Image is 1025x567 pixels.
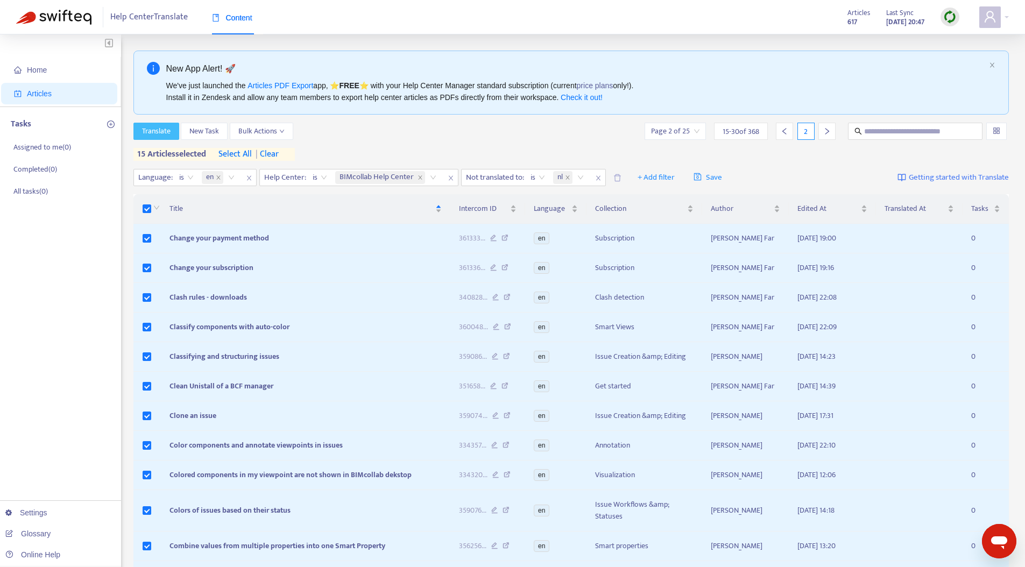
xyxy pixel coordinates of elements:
[789,194,875,224] th: Edited At
[534,262,549,274] span: en
[242,172,256,185] span: close
[909,172,1009,184] span: Getting started with Translate
[586,490,702,531] td: Issue Workflows &amp; Statuses
[702,313,789,342] td: [PERSON_NAME] Far
[586,460,702,490] td: Visualization
[5,508,47,517] a: Settings
[142,125,171,137] span: Translate
[5,529,51,538] a: Glossary
[613,174,621,182] span: delete
[984,10,996,23] span: user
[694,173,702,181] span: save
[418,175,423,180] span: close
[702,401,789,431] td: [PERSON_NAME]
[462,169,526,186] span: Not translated to :
[107,121,115,128] span: plus-circle
[169,409,216,422] span: Clone an issue
[181,123,228,140] button: New Task
[797,291,837,303] span: [DATE] 22:08
[797,439,836,451] span: [DATE] 22:10
[169,380,273,392] span: Clean Unistall of a BCF manager
[218,148,252,161] span: select all
[847,7,870,19] span: Articles
[638,171,675,184] span: + Add filter
[823,127,831,135] span: right
[963,401,1009,431] td: 0
[943,10,957,24] img: sync.dc5367851b00ba804db3.png
[797,350,836,363] span: [DATE] 14:23
[963,531,1009,561] td: 0
[797,409,833,422] span: [DATE] 17:31
[702,531,789,561] td: [PERSON_NAME]
[694,171,722,184] span: Save
[797,504,835,516] span: [DATE] 14:18
[459,440,486,451] span: 334357 ...
[971,203,992,215] span: Tasks
[553,171,572,184] span: nl
[847,16,857,28] strong: 617
[963,283,1009,313] td: 0
[189,125,219,137] span: New Task
[982,524,1016,558] iframe: Button to launch messaging window, conversation in progress
[5,550,60,559] a: Online Help
[797,203,858,215] span: Edited At
[586,401,702,431] td: Issue Creation &amp; Editing
[134,169,174,186] span: Language :
[13,164,57,175] p: Completed ( 0 )
[216,175,221,180] span: close
[702,253,789,283] td: [PERSON_NAME] Far
[11,118,31,131] p: Tasks
[534,203,569,215] span: Language
[702,460,789,490] td: [PERSON_NAME]
[702,431,789,460] td: [PERSON_NAME]
[179,169,194,186] span: is
[260,169,308,186] span: Help Center :
[534,321,549,333] span: en
[897,169,1009,186] a: Getting started with Translate
[14,90,22,97] span: account-book
[534,380,549,392] span: en
[153,204,160,211] span: down
[989,62,995,68] span: close
[459,321,488,333] span: 360048 ...
[797,540,836,552] span: [DATE] 13:20
[586,342,702,372] td: Issue Creation &amp; Editing
[897,173,906,182] img: image-link
[212,13,252,22] span: Content
[534,469,549,481] span: en
[252,148,279,161] span: clear
[525,194,586,224] th: Language
[459,380,485,392] span: 351658 ...
[797,232,836,244] span: [DATE] 19:00
[586,431,702,460] td: Annotation
[459,410,487,422] span: 359074 ...
[702,372,789,401] td: [PERSON_NAME] Far
[586,283,702,313] td: Clash detection
[339,81,359,90] b: FREE
[854,127,862,135] span: search
[169,350,279,363] span: Classifying and structuring issues
[885,203,945,215] span: Translated At
[169,261,253,274] span: Change your subscription
[459,540,486,552] span: 356256 ...
[797,261,834,274] span: [DATE] 19:16
[166,80,985,103] div: We've just launched the app, ⭐ ⭐️ with your Help Center Manager standard subscription (current on...
[630,169,683,186] button: + Add filter
[702,342,789,372] td: [PERSON_NAME]
[963,460,1009,490] td: 0
[169,232,269,244] span: Change your payment method
[169,203,433,215] span: Title
[16,10,91,25] img: Swifteq
[13,141,71,153] p: Assigned to me ( 0 )
[963,313,1009,342] td: 0
[450,194,525,224] th: Intercom ID
[577,81,613,90] a: price plans
[876,194,963,224] th: Translated At
[169,469,412,481] span: Colored components in my viewpoint are not shown in BIMcollab dekstop
[169,540,385,552] span: Combine values from multiple properties into one Smart Property
[586,372,702,401] td: Get started
[212,14,220,22] span: book
[534,292,549,303] span: en
[586,194,702,224] th: Collection
[459,262,485,274] span: 361336 ...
